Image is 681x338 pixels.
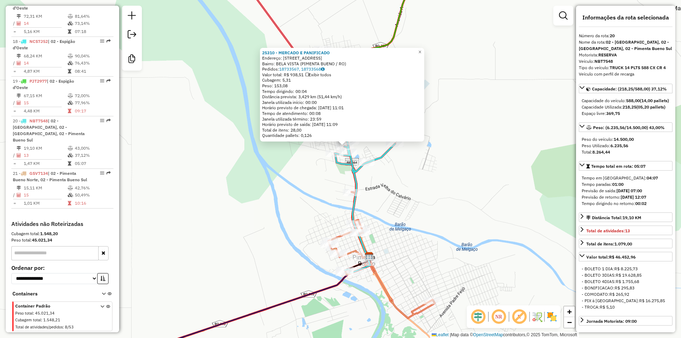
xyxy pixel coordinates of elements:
[416,48,424,56] a: Close popup
[23,107,67,115] td: 4,48 KM
[74,152,110,159] td: 37,12%
[13,192,16,199] td: /
[579,14,672,21] h4: Informações da rota selecionada
[579,133,672,158] div: Peso: (6.235,56/14.500,00) 43,00%
[23,160,67,167] td: 1,47 KM
[23,52,67,60] td: 68,24 KM
[68,61,73,65] i: % de utilização da cubagem
[29,39,48,44] span: NCS7J52
[32,237,52,243] strong: 45.021,34
[582,149,670,155] div: Total:
[100,118,104,123] em: Opções
[100,39,104,43] em: Opções
[262,72,422,78] div: Valor total: R$ 938,51
[579,39,672,51] strong: 02 - [GEOGRAPHIC_DATA], 02 - [GEOGRAPHIC_DATA], 02 - Pimenta Bueno Sul
[11,237,113,243] div: Peso total:
[100,171,104,175] em: Opções
[610,65,666,70] strong: TRUCK 14 PLTS 588 CX CR 4
[17,186,21,190] i: Distância Total
[13,118,85,143] span: | 02 - [GEOGRAPHIC_DATA], 02 - [GEOGRAPHIC_DATA], 02 - Pimenta Bueno Sul
[279,66,325,72] a: 18733567, 18733568
[106,118,111,123] em: Rota exportada
[636,104,665,110] strong: (05,20 pallets)
[262,66,422,72] div: Pedidos:
[23,60,67,67] td: 14
[74,28,110,35] td: 07:18
[68,54,73,58] i: % de utilização do peso
[579,226,672,235] a: Total de atividades:13
[23,20,67,27] td: 14
[262,133,422,138] div: Quantidade pallets: 0,126
[23,184,67,192] td: 15,11 KM
[609,292,629,297] span: R$ 265,92
[593,125,665,130] span: Peso: (6.235,56/14.500,00) 43,00%
[74,200,110,207] td: 10:16
[531,311,543,322] img: Fluxo de ruas
[100,79,104,83] em: Opções
[511,308,528,325] span: Exibir rótulo
[11,231,113,237] div: Cubagem total:
[609,254,636,260] strong: R$ 46.452,96
[68,94,73,98] i: % de utilização do peso
[68,153,73,157] i: % de utilização da cubagem
[546,311,558,322] img: Exibir/Ocultar setores
[262,50,422,139] div: Tempo de atendimento: 00:08
[63,325,64,329] span: :
[17,101,21,105] i: Total de Atividades
[262,55,422,61] div: Endereço: [STREET_ADDRESS]
[106,171,111,175] em: Rota exportada
[365,252,374,261] img: Conesul
[15,303,92,309] span: Container Padrão
[640,98,669,103] strong: (14,00 pallets)
[13,171,87,182] span: 21 -
[321,67,325,71] i: Observações
[23,13,67,20] td: 72,31 KM
[262,50,330,55] a: 25310 - MERCADO E PANIFICADO
[29,171,48,176] span: GSV7134
[23,28,67,35] td: 5,16 KM
[13,118,85,143] span: 20 -
[74,13,110,20] td: 81,64%
[23,152,67,159] td: 13
[582,181,670,188] div: Tempo paradas:
[74,107,110,115] td: 09:17
[12,290,93,298] span: Containers
[23,200,67,207] td: 1,01 KM
[106,39,111,43] em: Rota exportada
[582,304,670,310] div: - TROCA:
[582,285,670,291] div: - BONIFICACAO:
[582,291,670,298] div: - COMODATO:
[74,20,110,27] td: 73,14%
[13,160,16,167] td: =
[430,332,579,338] div: Map data © contributors,© 2025 TomTom, Microsoft
[579,316,672,326] a: Jornada Motorista: 09:00
[473,332,503,337] a: OpenStreetMap
[490,308,507,325] span: Ocultar NR
[567,307,572,316] span: +
[68,29,71,34] i: Tempo total em rota
[29,118,48,123] span: NBT7548
[17,21,21,26] i: Total de Atividades
[13,99,16,106] td: /
[432,332,449,337] a: Leaflet
[74,184,110,192] td: 42,76%
[68,193,73,197] i: % de utilização da cubagem
[13,28,16,35] td: =
[68,21,73,26] i: % de utilização da cubagem
[262,83,422,89] div: Peso: 153,08
[23,145,67,152] td: 19,10 KM
[579,95,672,120] div: Capacidade: (218,25/588,00) 37,12%
[594,59,613,64] strong: NBT7548
[15,317,41,322] span: Cubagem total
[17,14,21,18] i: Distância Total
[65,325,74,329] span: 8/53
[74,52,110,60] td: 90,04%
[586,228,630,233] span: Total de atividades:
[13,68,16,75] td: =
[13,171,87,182] span: | 02 - Pimenta Bueno Norte, 02 - Pimenta Bueno Sul
[68,201,71,205] i: Tempo total em rota
[612,182,624,187] strong: 01:00
[582,298,670,304] div: - PIX à [GEOGRAPHIC_DATA]:
[616,272,642,278] span: R$ 19.628,85
[41,317,42,322] span: :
